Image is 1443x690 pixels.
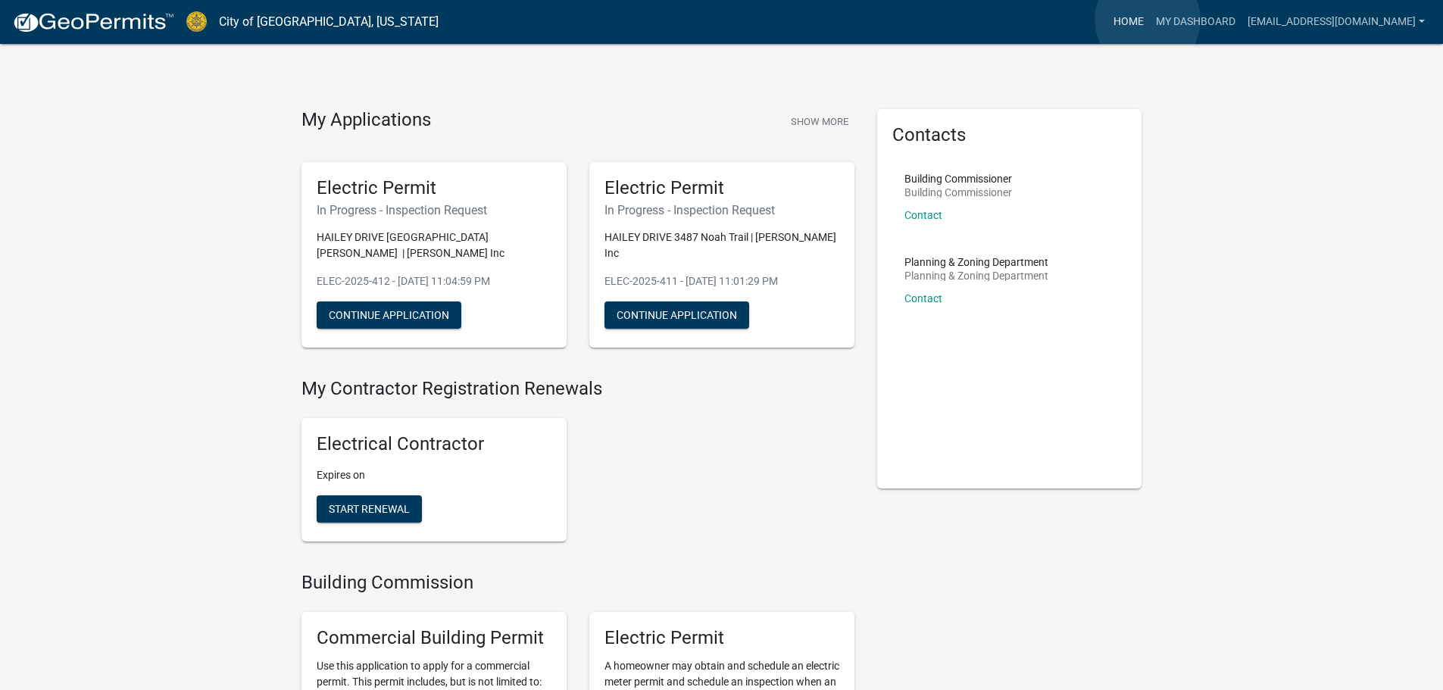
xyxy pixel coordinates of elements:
[604,273,839,289] p: ELEC-2025-411 - [DATE] 11:01:29 PM
[186,11,207,32] img: City of Jeffersonville, Indiana
[317,203,551,217] h6: In Progress - Inspection Request
[317,495,422,523] button: Start Renewal
[904,292,942,304] a: Contact
[317,273,551,289] p: ELEC-2025-412 - [DATE] 11:04:59 PM
[904,187,1012,198] p: Building Commissioner
[317,229,551,261] p: HAILEY DRIVE [GEOGRAPHIC_DATA][PERSON_NAME] | [PERSON_NAME] Inc
[317,177,551,199] h5: Electric Permit
[904,173,1012,184] p: Building Commissioner
[317,627,551,649] h5: Commercial Building Permit
[329,503,410,515] span: Start Renewal
[604,203,839,217] h6: In Progress - Inspection Request
[604,177,839,199] h5: Electric Permit
[219,9,439,35] a: City of [GEOGRAPHIC_DATA], [US_STATE]
[604,627,839,649] h5: Electric Permit
[785,109,854,134] button: Show More
[904,270,1048,281] p: Planning & Zoning Department
[892,124,1127,146] h5: Contacts
[604,301,749,329] button: Continue Application
[904,209,942,221] a: Contact
[301,572,854,594] h4: Building Commission
[301,378,854,554] wm-registration-list-section: My Contractor Registration Renewals
[317,301,461,329] button: Continue Application
[1242,8,1431,36] a: [EMAIL_ADDRESS][DOMAIN_NAME]
[1107,8,1150,36] a: Home
[301,378,854,400] h4: My Contractor Registration Renewals
[301,109,431,132] h4: My Applications
[1150,8,1242,36] a: My Dashboard
[904,257,1048,267] p: Planning & Zoning Department
[317,467,551,483] p: Expires on
[317,433,551,455] h5: Electrical Contractor
[604,229,839,261] p: HAILEY DRIVE 3487 Noah Trail | [PERSON_NAME] Inc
